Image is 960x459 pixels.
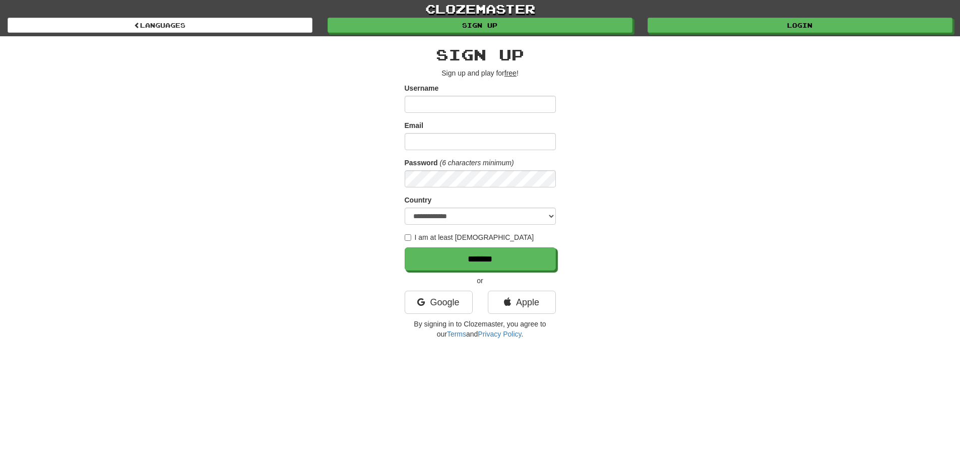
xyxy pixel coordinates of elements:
[405,232,534,242] label: I am at least [DEMOGRAPHIC_DATA]
[488,291,556,314] a: Apple
[405,291,473,314] a: Google
[405,68,556,78] p: Sign up and play for !
[405,83,439,93] label: Username
[440,159,514,167] em: (6 characters minimum)
[447,330,466,338] a: Terms
[504,69,517,77] u: free
[405,234,411,241] input: I am at least [DEMOGRAPHIC_DATA]
[8,18,312,33] a: Languages
[405,120,423,130] label: Email
[648,18,952,33] a: Login
[478,330,521,338] a: Privacy Policy
[405,158,438,168] label: Password
[405,319,556,339] p: By signing in to Clozemaster, you agree to our and .
[405,276,556,286] p: or
[405,46,556,63] h2: Sign up
[328,18,632,33] a: Sign up
[405,195,432,205] label: Country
